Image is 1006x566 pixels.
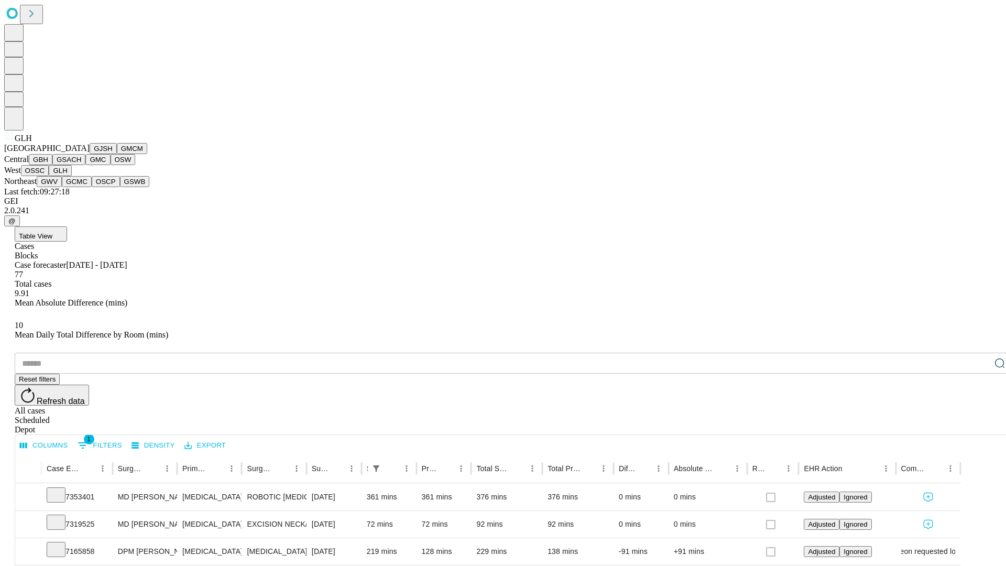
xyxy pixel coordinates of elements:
[548,538,608,565] div: 138 mins
[15,134,32,143] span: GLH
[37,176,62,187] button: GWV
[47,538,107,565] div: 7165858
[15,279,51,288] span: Total cases
[439,461,454,476] button: Sort
[47,484,107,510] div: 7353401
[49,165,71,176] button: GLH
[15,385,89,406] button: Refresh data
[37,397,85,406] span: Refresh data
[844,548,867,556] span: Ignored
[422,538,466,565] div: 128 mins
[674,511,742,538] div: 0 mins
[289,461,304,476] button: Menu
[15,330,168,339] span: Mean Daily Total Difference by Room (mins)
[548,484,608,510] div: 376 mins
[330,461,344,476] button: Sort
[4,197,1002,206] div: GEI
[344,461,359,476] button: Menu
[275,461,289,476] button: Sort
[525,461,540,476] button: Menu
[844,520,867,528] span: Ignored
[182,484,236,510] div: [MEDICAL_DATA]
[182,538,236,565] div: [MEDICAL_DATA]
[15,226,67,242] button: Table View
[943,461,958,476] button: Menu
[476,538,537,565] div: 229 mins
[117,143,147,154] button: GMCM
[312,511,356,538] div: [DATE]
[901,538,955,565] div: surgeon requested longer
[247,538,301,565] div: [MEDICAL_DATA] RECESSION
[674,484,742,510] div: 0 mins
[4,144,90,153] span: [GEOGRAPHIC_DATA]
[4,215,20,226] button: @
[20,516,36,534] button: Expand
[15,260,66,269] span: Case forecaster
[182,438,228,454] button: Export
[808,520,835,528] span: Adjusted
[20,488,36,507] button: Expand
[730,461,745,476] button: Menu
[901,464,927,473] div: Comments
[15,321,23,330] span: 10
[369,461,384,476] div: 1 active filter
[476,484,537,510] div: 376 mins
[90,143,117,154] button: GJSH
[4,187,70,196] span: Last fetch: 09:27:18
[19,232,52,240] span: Table View
[182,464,209,473] div: Primary Service
[839,546,871,557] button: Ignored
[15,298,127,307] span: Mean Absolute Difference (mins)
[476,511,537,538] div: 92 mins
[15,289,29,298] span: 9.91
[75,437,125,454] button: Show filters
[182,511,236,538] div: [MEDICAL_DATA]
[15,270,23,279] span: 77
[4,166,21,175] span: West
[804,519,839,530] button: Adjusted
[399,461,414,476] button: Menu
[619,484,663,510] div: 0 mins
[808,548,835,556] span: Adjusted
[804,492,839,503] button: Adjusted
[844,493,867,501] span: Ignored
[4,177,37,186] span: Northeast
[839,492,871,503] button: Ignored
[118,464,144,473] div: Surgeon Name
[619,538,663,565] div: -91 mins
[4,155,29,164] span: Central
[160,461,174,476] button: Menu
[885,538,971,565] span: surgeon requested longer
[752,464,766,473] div: Resolved in EHR
[247,484,301,510] div: ROBOTIC [MEDICAL_DATA] [MEDICAL_DATA] REPAIR WO/ MESH
[651,461,666,476] button: Menu
[548,464,581,473] div: Total Predicted Duration
[312,484,356,510] div: [DATE]
[129,438,178,454] button: Density
[582,461,596,476] button: Sort
[804,546,839,557] button: Adjusted
[21,165,49,176] button: OSSC
[120,176,150,187] button: GSWB
[844,461,858,476] button: Sort
[20,543,36,561] button: Expand
[367,538,411,565] div: 219 mins
[15,374,60,385] button: Reset filters
[118,484,172,510] div: MD [PERSON_NAME] [PERSON_NAME]
[224,461,239,476] button: Menu
[85,154,110,165] button: GMC
[928,461,943,476] button: Sort
[47,511,107,538] div: 7319525
[510,461,525,476] button: Sort
[247,511,301,538] div: EXCISION NECK/CHEST SUBQ TUMOR, 3 CM OR MORE
[118,538,172,565] div: DPM [PERSON_NAME] [PERSON_NAME]
[62,176,92,187] button: GCMC
[210,461,224,476] button: Sort
[52,154,85,165] button: GSACH
[369,461,384,476] button: Show filters
[879,461,893,476] button: Menu
[674,464,714,473] div: Absolute Difference
[839,519,871,530] button: Ignored
[422,511,466,538] div: 72 mins
[19,375,56,383] span: Reset filters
